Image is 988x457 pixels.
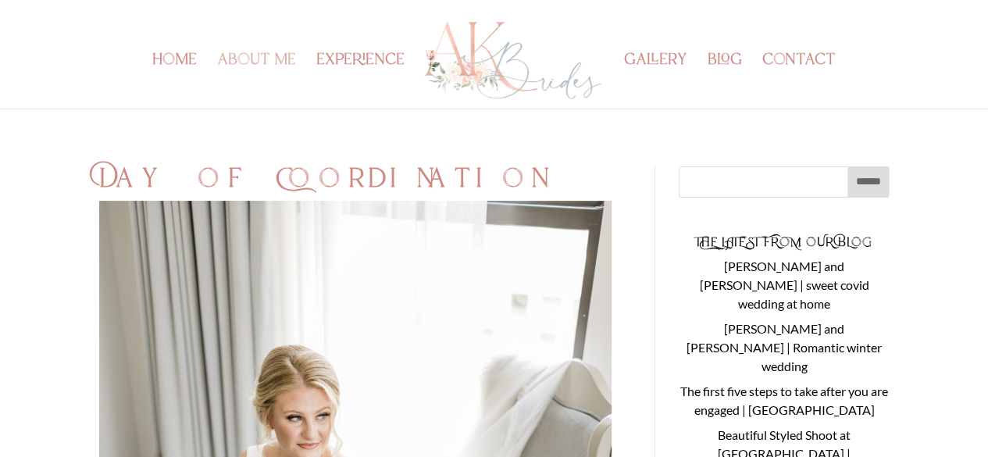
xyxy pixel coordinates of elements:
a: gallery [624,55,687,109]
a: contact [762,55,836,109]
a: The first five steps to take after you are engaged | [GEOGRAPHIC_DATA] [680,384,888,417]
a: [PERSON_NAME] and [PERSON_NAME] | Romantic winter wedding [687,321,882,373]
a: [PERSON_NAME] and [PERSON_NAME] | sweet covid wedding at home [699,259,869,311]
a: blog [708,55,742,109]
a: about me [217,55,296,109]
img: Los Angeles Wedding Planner - AK Brides [422,17,604,104]
a: home [152,55,197,109]
h2: Day of Coordination [99,166,612,201]
h4: The Latest from Our Blog [679,237,889,257]
a: experience [316,55,405,109]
